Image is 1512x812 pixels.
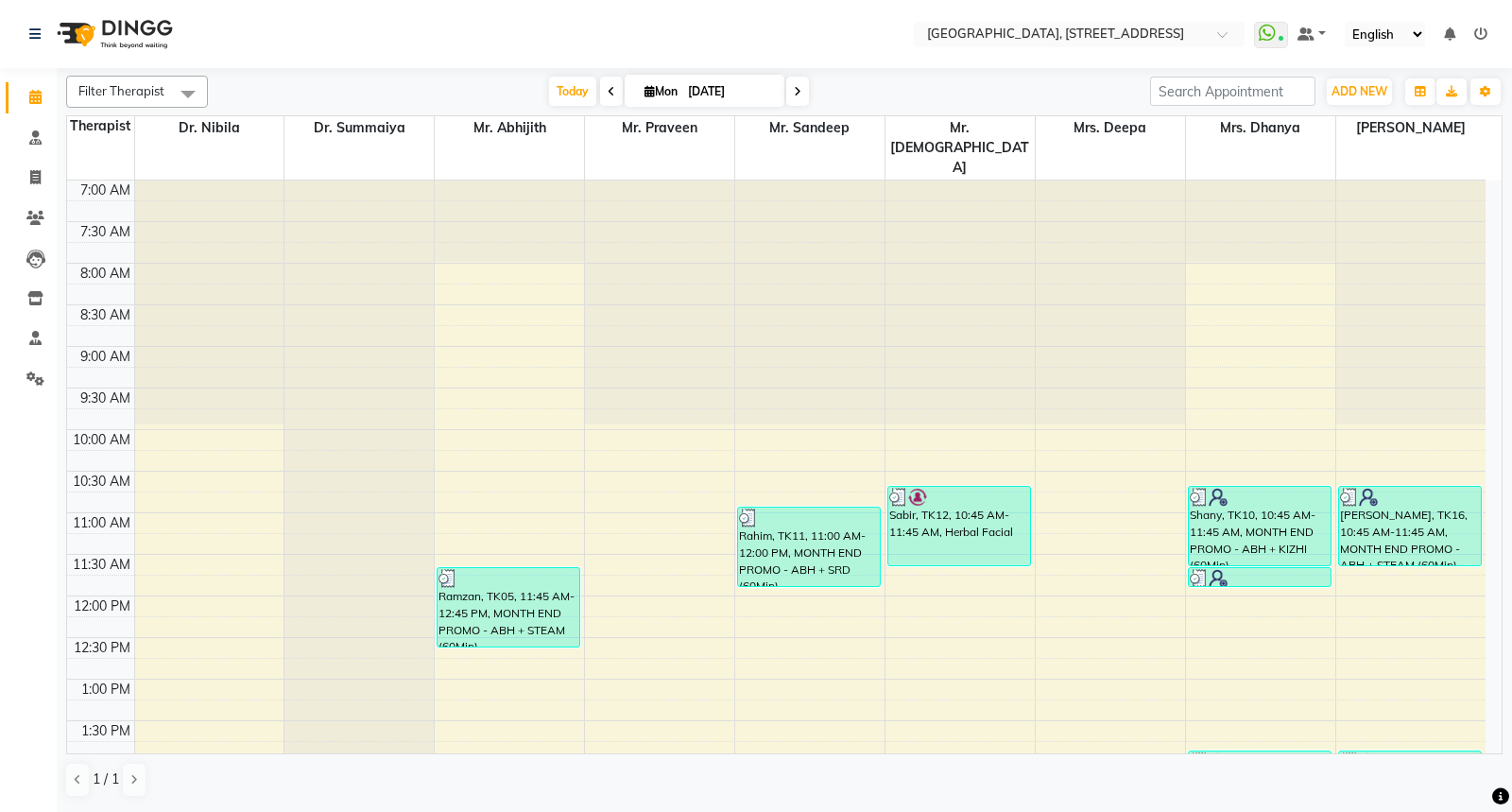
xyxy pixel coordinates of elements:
[69,472,134,492] div: 10:30 AM
[682,78,777,106] input: 2025-09-01
[640,84,682,98] span: Mon
[77,721,134,741] div: 1:30 PM
[585,116,734,140] span: Mr. Praveen
[284,116,434,140] span: Dr. Summaiya
[738,508,880,586] div: Rahim, TK11, 11:00 AM-12:00 PM, MONTH END PROMO - ABH + SRD (60Min)
[70,596,134,616] div: 12:00 PM
[77,347,134,367] div: 9:00 AM
[77,264,134,284] div: 8:00 AM
[1150,77,1315,106] input: Search Appointment
[135,116,284,140] span: Dr. Nibila
[1189,487,1331,565] div: Shany, TK10, 10:45 AM-11:45 AM, MONTH END PROMO - ABH + KIZHI (60Min)
[1332,84,1387,98] span: ADD NEW
[549,77,596,106] span: Today
[77,389,134,408] div: 9:30 AM
[1186,116,1335,140] span: Mrs. Dhanya
[77,305,134,325] div: 8:30 AM
[78,83,164,98] span: Filter Therapist
[1189,568,1331,586] div: Shany, TK10, 11:45 AM-12:00 PM, ADD-ON Steam Bath 15 Min
[1036,116,1185,140] span: Mrs. Deepa
[888,487,1030,565] div: Sabir, TK12, 10:45 AM-11:45 AM, Herbal Facial
[735,116,885,140] span: Mr. Sandeep
[1336,116,1486,140] span: [PERSON_NAME]
[77,181,134,200] div: 7:00 AM
[67,116,134,136] div: Therapist
[93,769,119,789] span: 1 / 1
[77,222,134,242] div: 7:30 AM
[1327,78,1392,105] button: ADD NEW
[435,116,584,140] span: Mr. Abhijith
[69,430,134,450] div: 10:00 AM
[438,568,579,647] div: Ramzan, TK05, 11:45 AM-12:45 PM, MONTH END PROMO - ABH + STEAM (60Min)
[69,555,134,575] div: 11:30 AM
[1339,487,1482,565] div: [PERSON_NAME], TK16, 10:45 AM-11:45 AM, MONTH END PROMO - ABH + STEAM (60Min)
[48,8,178,60] img: logo
[77,680,134,700] div: 1:00 PM
[885,116,1035,180] span: Mr. [DEMOGRAPHIC_DATA]
[70,638,134,658] div: 12:30 PM
[69,513,134,533] div: 11:00 AM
